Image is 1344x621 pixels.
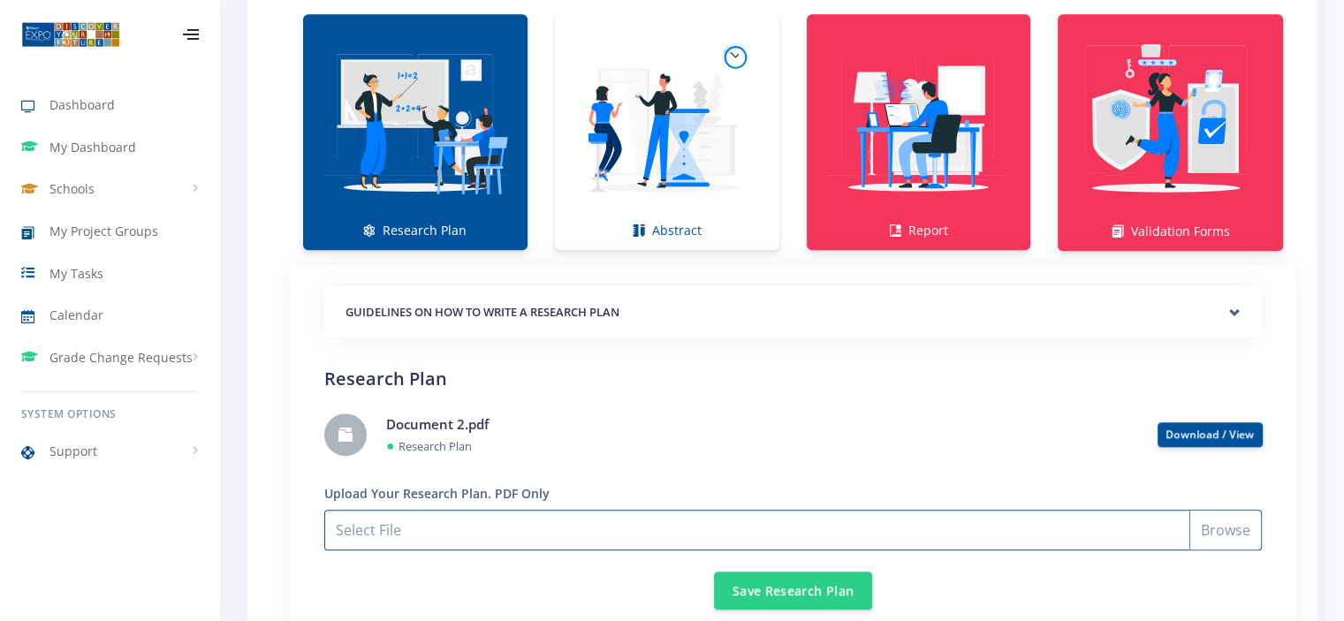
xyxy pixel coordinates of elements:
img: Abstract [569,25,765,221]
span: Support [49,442,97,460]
img: Research Plan [317,25,513,221]
h2: Research Plan [324,366,1262,392]
span: Schools [49,179,95,198]
span: My Tasks [49,264,103,283]
button: Save Research Plan [714,572,872,610]
small: Research Plan [399,438,472,454]
img: ... [21,20,120,49]
h5: GUIDELINES ON HOW TO WRITE A RESEARCH PLAN [345,304,1241,322]
label: Upload Your Research Plan. PDF Only [324,484,550,503]
img: Validation Forms [1072,25,1269,222]
span: Calendar [49,306,103,324]
a: Validation Forms [1058,14,1283,251]
a: Report [807,14,1031,250]
span: My Dashboard [49,138,136,156]
span: Dashboard [49,95,115,114]
a: Document 2.pdf [386,415,489,433]
img: Report [821,25,1017,221]
span: Grade Change Requests [49,348,193,367]
h6: System Options [21,406,199,422]
a: Research Plan [303,14,528,250]
span: ● [386,435,395,455]
button: Download / View [1158,422,1263,447]
span: My Project Groups [49,222,158,240]
a: Abstract [555,14,779,250]
a: Download / View [1166,427,1255,442]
